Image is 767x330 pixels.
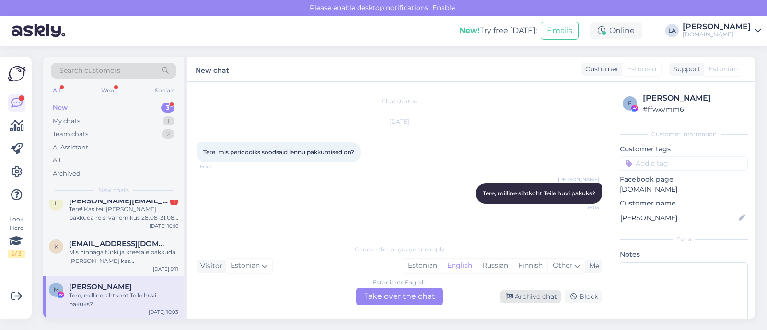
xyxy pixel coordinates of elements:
span: Milvi Veebel [69,283,132,291]
div: Block [565,290,602,303]
div: [PERSON_NAME] [643,92,745,104]
span: Tere, mis perioodiks soodsaid lennu pakkumised on? [203,148,354,156]
div: 3 [161,103,174,113]
img: Askly Logo [8,65,26,83]
div: Russian [477,259,513,273]
div: Chat started [197,97,602,106]
div: Tere, milline sihtkoht Teile huvi pakuks? [69,291,178,308]
span: 15:40 [199,163,235,170]
div: 1 [170,197,178,205]
div: Take over the chat [356,288,443,305]
div: English [442,259,477,273]
span: Other [553,261,572,270]
span: Estonian [709,64,738,74]
input: Add a tag [620,156,748,171]
div: Web [99,84,116,97]
div: Me [585,261,599,271]
div: Visitor [197,261,222,271]
span: l [55,200,58,207]
div: [DATE] 16:03 [149,308,178,316]
div: 2 [162,129,174,139]
span: Tere, milline sihtkoht Teile huvi pakuks? [483,190,595,197]
span: f [628,100,632,107]
div: Socials [153,84,176,97]
div: Archived [53,169,81,179]
div: Estonian [403,259,442,273]
span: New chats [98,186,129,194]
span: ktlin.annus@gmail.com [69,239,169,248]
div: [DATE] 9:11 [153,265,178,273]
span: Enable [430,3,458,12]
input: Add name [620,213,737,223]
div: 2 / 3 [8,250,25,258]
div: Team chats [53,129,88,139]
div: # ffwxvmm6 [643,104,745,114]
b: New! [459,26,480,35]
div: Mis hinnaga türki ja kreetale pakkuda [PERSON_NAME] kas [PERSON_NAME] oleks tagasi 30? [69,248,178,265]
span: 16:03 [563,204,599,211]
div: All [53,156,61,165]
span: k [54,243,58,250]
div: Look Here [8,215,25,258]
p: Facebook page [620,174,748,184]
div: [PERSON_NAME] [683,23,751,31]
button: Emails [541,22,579,40]
span: linda.mutso@gmail.com [69,196,169,205]
div: AI Assistant [53,143,88,152]
div: Choose the language and reply [197,245,602,254]
div: Finnish [513,259,547,273]
div: [DOMAIN_NAME] [683,31,751,38]
div: Archive chat [500,290,561,303]
a: [PERSON_NAME][DOMAIN_NAME] [683,23,761,38]
p: [DOMAIN_NAME] [620,184,748,194]
div: Try free [DATE]: [459,25,537,36]
div: All [51,84,62,97]
span: Estonian [627,64,656,74]
div: New [53,103,68,113]
div: Online [590,22,642,39]
span: [PERSON_NAME] [558,176,599,183]
p: Notes [620,250,748,260]
div: [DATE] 10:16 [150,222,178,229]
div: Estonian to English [373,278,426,287]
div: Customer information [620,130,748,138]
div: My chats [53,116,80,126]
span: Estonian [231,261,260,271]
div: Extra [620,235,748,244]
div: [DATE] [197,117,602,126]
span: Search customers [59,66,120,76]
div: Customer [581,64,619,74]
span: M [54,286,59,293]
div: 1 [163,116,174,126]
p: Customer name [620,198,748,208]
div: Tere! Kas teil [PERSON_NAME] pakkuda reisi vahemikus 28.08-31.08 selliselt, et lennuk väljuks 28.... [69,205,178,222]
label: New chat [196,63,229,76]
div: LA [665,24,679,37]
p: Customer tags [620,144,748,154]
div: Support [669,64,700,74]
